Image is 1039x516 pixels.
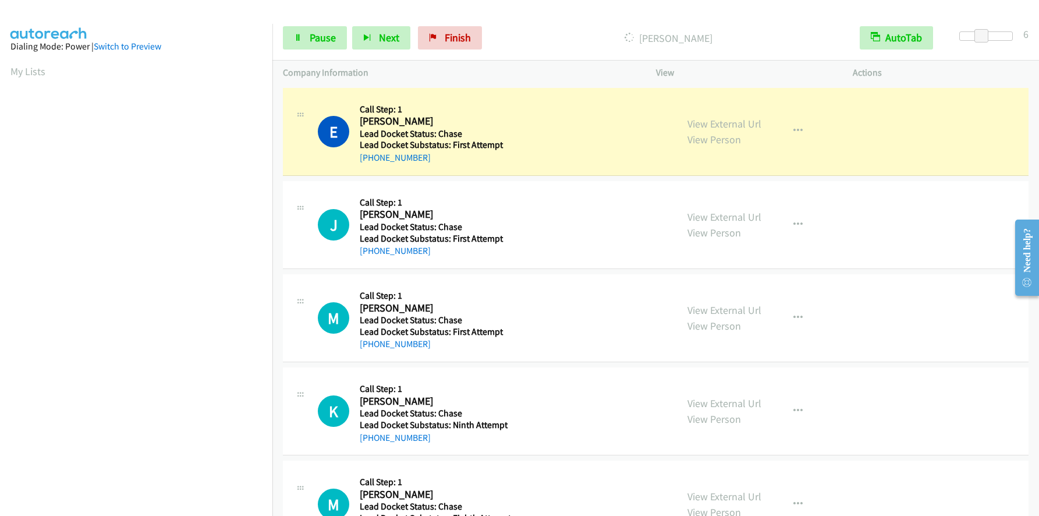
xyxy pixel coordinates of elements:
p: Actions [853,66,1029,80]
button: Next [352,26,410,50]
div: The call is yet to be attempted [318,395,349,427]
h5: Call Step: 1 [360,476,515,488]
h5: Lead Docket Status: Chase [360,408,515,419]
a: View External Url [687,397,761,410]
div: The call is yet to be attempted [318,302,349,334]
h5: Lead Docket Status: Chase [360,128,515,140]
h5: Call Step: 1 [360,383,515,395]
a: View External Url [687,303,761,317]
h5: Lead Docket Substatus: Ninth Attempt [360,419,515,431]
h5: Call Step: 1 [360,290,515,302]
h5: Lead Docket Status: Chase [360,314,515,326]
span: Next [379,31,399,44]
h5: Lead Docket Substatus: First Attempt [360,233,515,245]
h2: [PERSON_NAME] [360,302,515,315]
a: View External Url [687,117,761,130]
p: [PERSON_NAME] [498,30,839,46]
a: My Lists [10,65,45,78]
h5: Call Step: 1 [360,104,515,115]
h5: Lead Docket Status: Chase [360,501,515,513]
a: View Person [687,133,741,146]
div: The call is yet to be attempted [318,209,349,241]
h1: K [318,395,349,427]
a: [PHONE_NUMBER] [360,245,431,256]
p: View [656,66,832,80]
h5: Lead Docket Substatus: First Attempt [360,139,515,151]
a: Finish [418,26,482,50]
h2: [PERSON_NAME] [360,488,515,501]
h5: Lead Docket Substatus: First Attempt [360,326,515,338]
a: View Person [687,412,741,426]
button: AutoTab [860,26,933,50]
div: 6 [1023,26,1029,42]
a: Switch to Preview [94,41,161,52]
h2: [PERSON_NAME] [360,208,515,221]
p: Company Information [283,66,635,80]
h1: E [318,116,349,147]
a: [PHONE_NUMBER] [360,432,431,443]
h5: Lead Docket Status: Chase [360,221,515,233]
span: Pause [310,31,336,44]
h2: [PERSON_NAME] [360,115,515,128]
h1: M [318,302,349,334]
a: Pause [283,26,347,50]
a: View Person [687,319,741,333]
a: View External Url [687,210,761,224]
iframe: Resource Center [1005,211,1039,304]
a: [PHONE_NUMBER] [360,152,431,163]
h1: J [318,209,349,241]
a: View Person [687,226,741,239]
a: View External Url [687,490,761,503]
a: [PHONE_NUMBER] [360,338,431,349]
div: Dialing Mode: Power | [10,40,262,54]
span: Finish [445,31,471,44]
h2: [PERSON_NAME] [360,395,515,408]
h5: Call Step: 1 [360,197,515,208]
